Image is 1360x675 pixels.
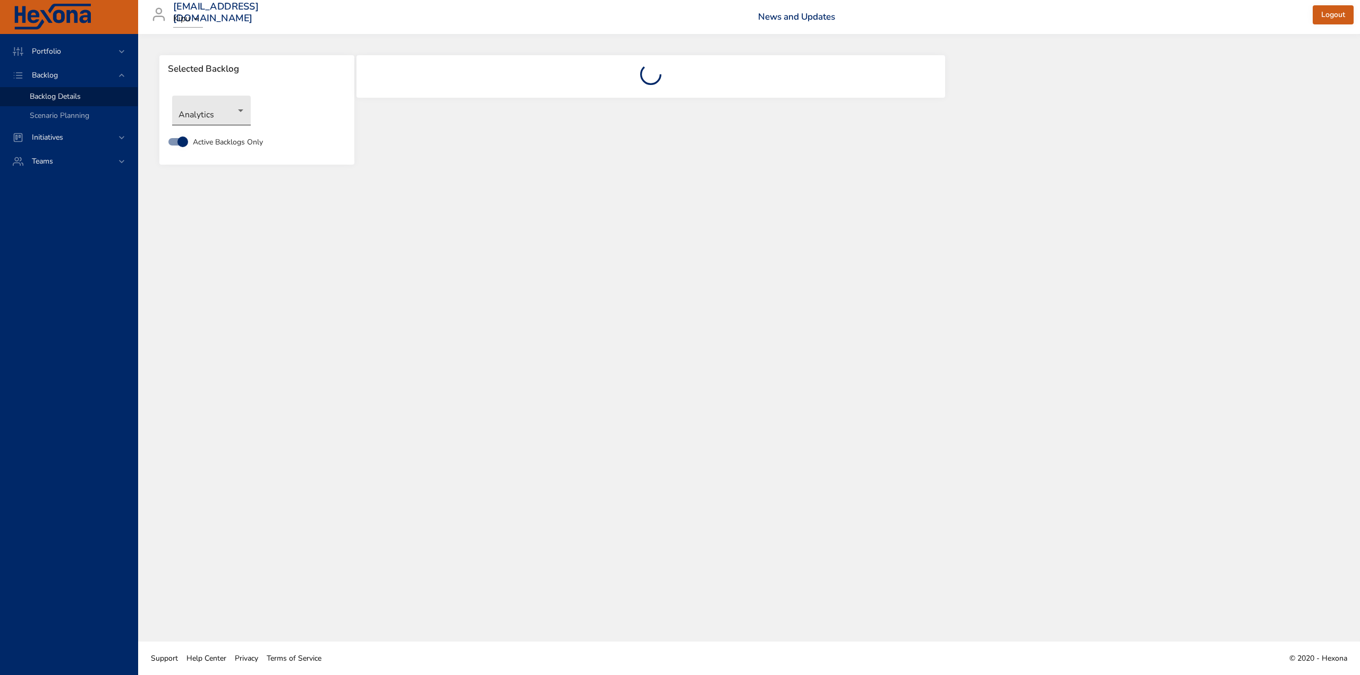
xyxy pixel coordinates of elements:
[13,4,92,30] img: Hexona
[151,653,178,663] span: Support
[1321,8,1345,22] span: Logout
[1313,5,1354,25] button: Logout
[23,156,62,166] span: Teams
[193,136,263,148] span: Active Backlogs Only
[172,96,251,125] div: Analytics
[231,646,262,670] a: Privacy
[262,646,326,670] a: Terms of Service
[186,653,226,663] span: Help Center
[147,646,182,670] a: Support
[168,64,346,74] span: Selected Backlog
[30,91,81,101] span: Backlog Details
[23,46,70,56] span: Portfolio
[1289,653,1347,663] span: © 2020 - Hexona
[23,132,72,142] span: Initiatives
[173,1,259,24] h3: [EMAIL_ADDRESS][DOMAIN_NAME]
[30,110,89,121] span: Scenario Planning
[173,11,203,28] div: Kipu
[267,653,321,663] span: Terms of Service
[235,653,258,663] span: Privacy
[758,11,835,23] a: News and Updates
[23,70,66,80] span: Backlog
[182,646,231,670] a: Help Center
